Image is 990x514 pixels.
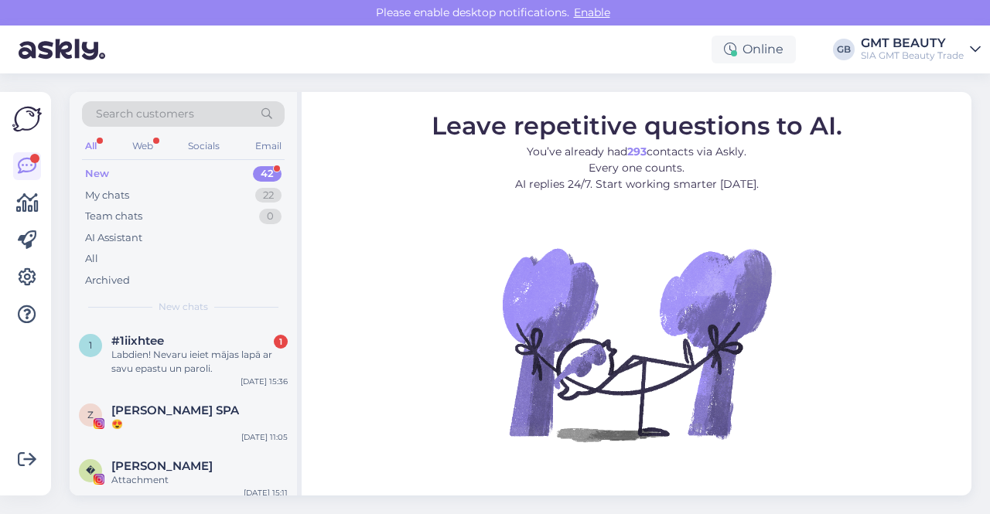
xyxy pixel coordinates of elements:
[89,339,92,351] span: 1
[111,473,288,487] div: Attachment
[85,273,130,288] div: Archived
[241,376,288,387] div: [DATE] 15:36
[85,188,129,203] div: My chats
[12,104,42,134] img: Askly Logo
[85,209,142,224] div: Team chats
[497,205,776,483] img: No Chat active
[96,106,194,122] span: Search customers
[569,5,615,19] span: Enable
[255,188,282,203] div: 22
[111,459,213,473] span: 𝙆𝙖𝙩𝙚 𝘽𝙤𝙨𝙨
[86,465,95,476] span: �
[111,403,239,417] span: ZANE TAURINA SPA
[241,431,288,443] div: [DATE] 11:05
[111,417,288,431] div: 😍
[861,49,964,62] div: SIA GMT Beauty Trade
[861,37,964,49] div: GMT BEAUTY
[185,136,223,156] div: Socials
[111,334,164,348] span: #1iixhtee
[627,145,647,158] b: 293
[85,230,142,246] div: AI Assistant
[111,348,288,376] div: Labdien! Nevaru ieiet mājas lapā ar savu epastu un paroli.
[87,409,94,420] span: Z
[244,487,288,499] div: [DATE] 15:11
[274,335,288,349] div: 1
[432,144,842,192] p: You’ve already had contacts via Askly. Every one counts. AI replies 24/7. Start working smarter [...
[85,166,109,182] div: New
[159,300,208,314] span: New chats
[833,39,855,60] div: GB
[82,136,100,156] div: All
[85,251,98,267] div: All
[252,136,285,156] div: Email
[259,209,282,224] div: 0
[861,37,981,62] a: GMT BEAUTYSIA GMT Beauty Trade
[432,111,842,141] span: Leave repetitive questions to AI.
[712,36,796,63] div: Online
[129,136,156,156] div: Web
[253,166,282,182] div: 42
